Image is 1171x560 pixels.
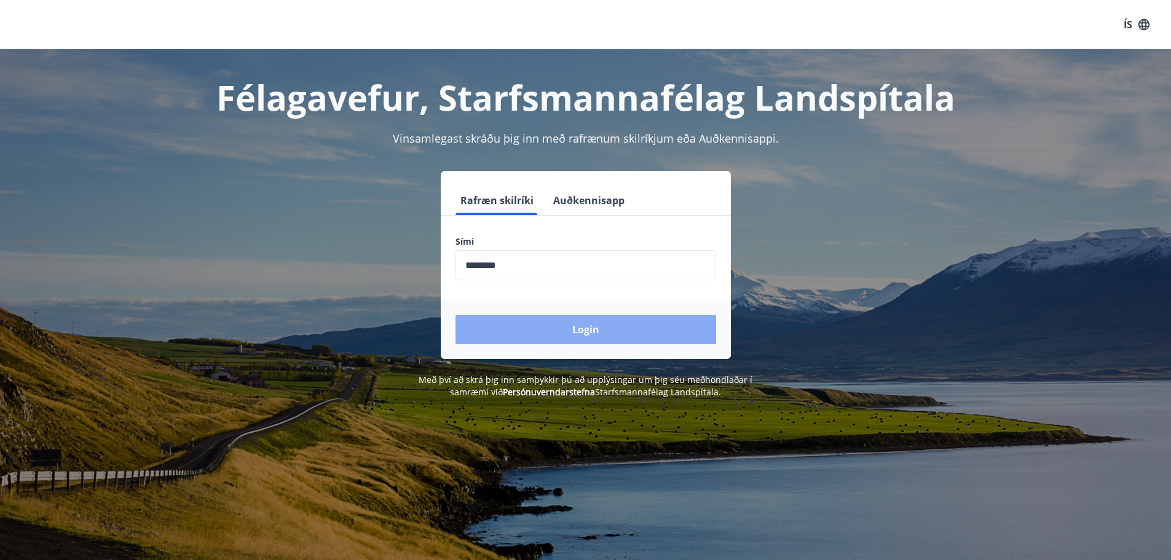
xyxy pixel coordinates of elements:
label: Sími [455,235,716,248]
button: Rafræn skilríki [455,186,538,215]
button: Login [455,315,716,344]
a: Persónuverndarstefna [503,386,595,398]
span: Með því að skrá þig inn samþykkir þú að upplýsingar um þig séu meðhöndlaðar í samræmi við Starfsm... [419,374,752,398]
span: Vinsamlegast skráðu þig inn með rafrænum skilríkjum eða Auðkennisappi. [393,131,779,146]
button: Auðkennisapp [548,186,629,215]
button: ÍS [1117,14,1156,36]
h1: Félagavefur, Starfsmannafélag Landspítala [158,74,1014,120]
